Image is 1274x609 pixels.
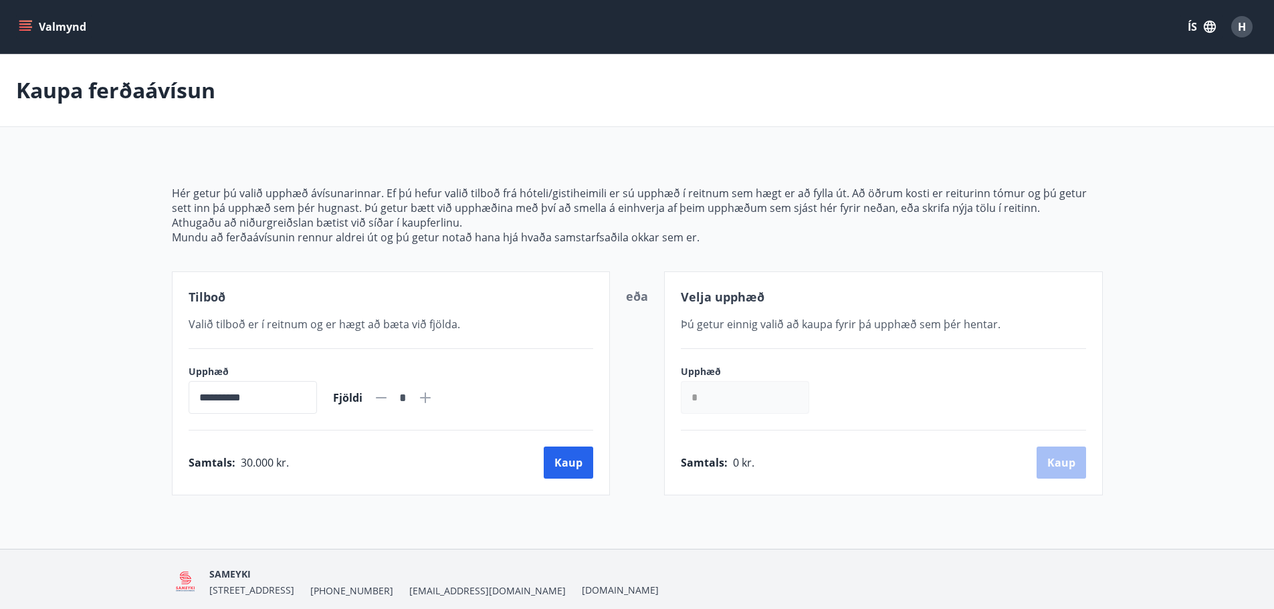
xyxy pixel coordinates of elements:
[172,215,1103,230] p: Athugaðu að niðurgreiðslan bætist við síðar í kaupferlinu.
[172,186,1103,215] p: Hér getur þú valið upphæð ávísunarinnar. Ef þú hefur valið tilboð frá hóteli/gistiheimili er sú u...
[189,317,460,332] span: Valið tilboð er í reitnum og er hægt að bæta við fjölda.
[681,289,764,305] span: Velja upphæð
[681,317,1000,332] span: Þú getur einnig valið að kaupa fyrir þá upphæð sem þér hentar.
[209,568,251,580] span: SAMEYKI
[16,76,215,105] p: Kaupa ferðaávísun
[544,447,593,479] button: Kaup
[172,230,1103,245] p: Mundu að ferðaávísunin rennur aldrei út og þú getur notað hana hjá hvaða samstarfsaðila okkar sem...
[626,288,648,304] span: eða
[1226,11,1258,43] button: H
[333,390,362,405] span: Fjöldi
[189,365,317,378] label: Upphæð
[189,289,225,305] span: Tilboð
[172,568,199,596] img: 5QO2FORUuMeaEQbdwbcTl28EtwdGrpJ2a0ZOehIg.png
[310,584,393,598] span: [PHONE_NUMBER]
[1180,15,1223,39] button: ÍS
[681,455,728,470] span: Samtals :
[681,365,823,378] label: Upphæð
[409,584,566,598] span: [EMAIL_ADDRESS][DOMAIN_NAME]
[733,455,754,470] span: 0 kr.
[209,584,294,596] span: [STREET_ADDRESS]
[241,455,289,470] span: 30.000 kr.
[189,455,235,470] span: Samtals :
[582,584,659,596] a: [DOMAIN_NAME]
[1238,19,1246,34] span: H
[16,15,92,39] button: menu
